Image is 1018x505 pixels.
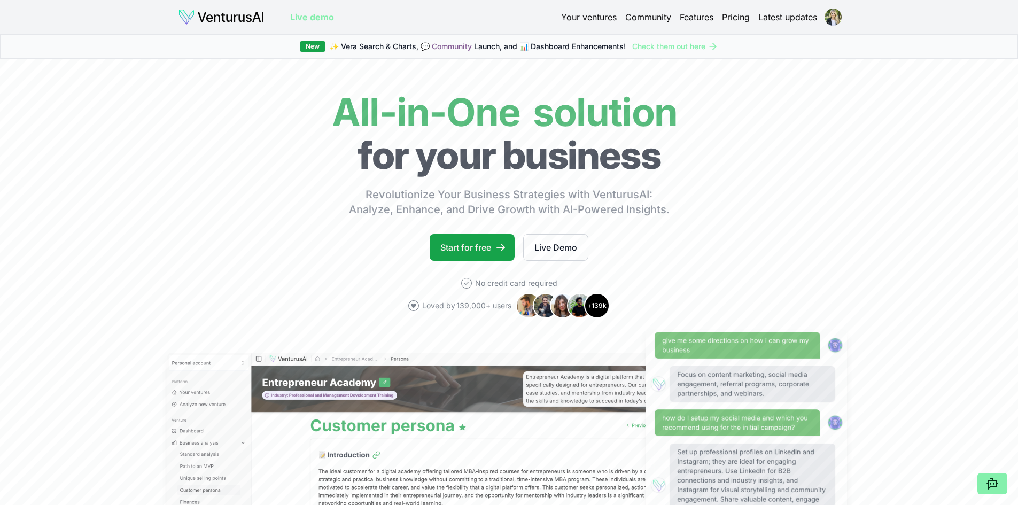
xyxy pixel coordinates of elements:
img: Avatar 4 [567,293,593,318]
a: Community [432,42,472,51]
span: ✨ Vera Search & Charts, 💬 Launch, and 📊 Dashboard Enhancements! [330,41,626,52]
a: Your ventures [561,11,617,24]
a: Live Demo [523,234,588,261]
a: Live demo [290,11,334,24]
a: Community [625,11,671,24]
a: Pricing [722,11,750,24]
a: Check them out here [632,41,718,52]
img: Avatar 3 [550,293,576,318]
img: Avatar 2 [533,293,558,318]
a: Features [680,11,713,24]
div: New [300,41,325,52]
img: ACg8ocJmTvO4zy5veEA1lpPpVCfc0N2zKBy9SCR6J-ZfnFLR_zf108vY=s96-c [825,9,842,26]
a: Start for free [430,234,515,261]
a: Latest updates [758,11,817,24]
img: Avatar 1 [516,293,541,318]
img: logo [178,9,265,26]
